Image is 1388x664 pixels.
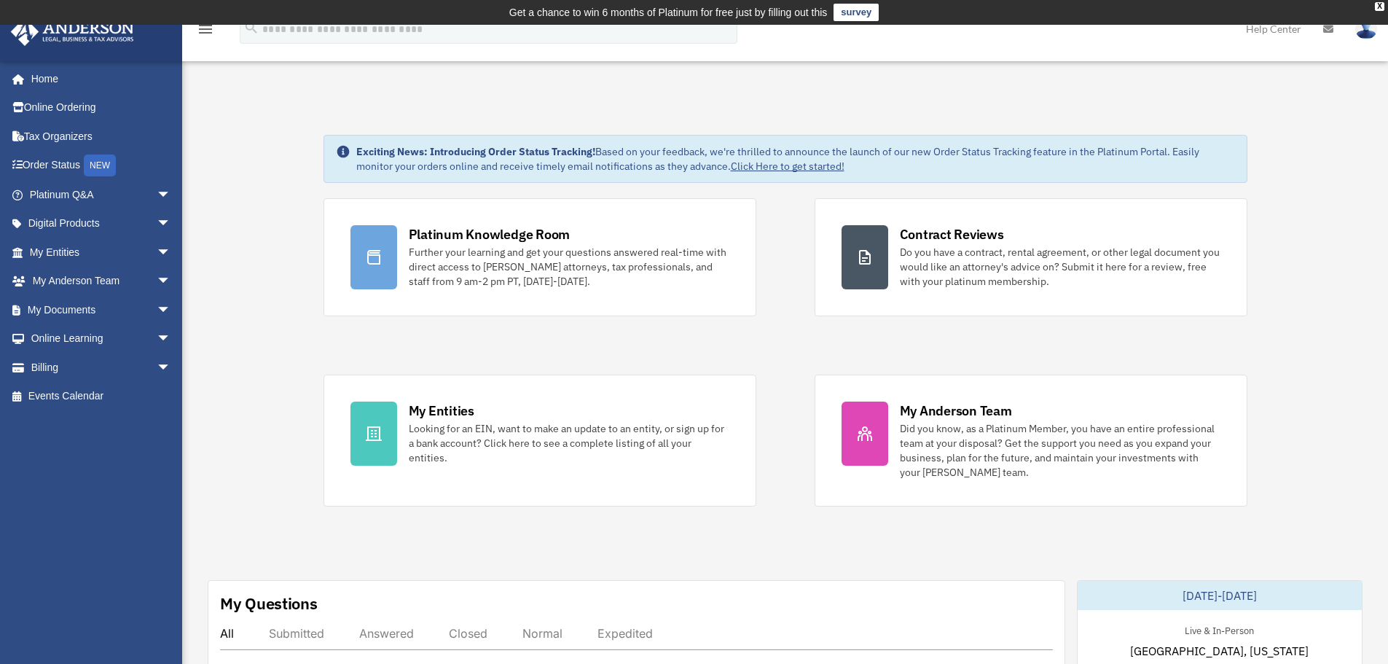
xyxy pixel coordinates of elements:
[10,180,193,209] a: Platinum Q&Aarrow_drop_down
[10,382,193,411] a: Events Calendar
[597,626,653,641] div: Expedited
[7,17,138,46] img: Anderson Advisors Platinum Portal
[10,64,186,93] a: Home
[409,245,729,289] div: Further your learning and get your questions answered real-time with direct access to [PERSON_NAM...
[10,267,193,296] a: My Anderson Teamarrow_drop_down
[522,626,562,641] div: Normal
[449,626,487,641] div: Closed
[359,626,414,641] div: Answered
[10,151,193,181] a: Order StatusNEW
[324,375,756,507] a: My Entities Looking for an EIN, want to make an update to an entity, or sign up for a bank accoun...
[731,160,844,173] a: Click Here to get started!
[10,295,193,324] a: My Documentsarrow_drop_down
[197,26,214,38] a: menu
[197,20,214,38] i: menu
[834,4,879,21] a: survey
[509,4,828,21] div: Get a chance to win 6 months of Platinum for free just by filling out this
[1130,642,1309,660] span: [GEOGRAPHIC_DATA], [US_STATE]
[900,421,1220,480] div: Did you know, as a Platinum Member, you have an entire professional team at your disposal? Get th...
[157,295,186,325] span: arrow_drop_down
[409,421,729,465] div: Looking for an EIN, want to make an update to an entity, or sign up for a bank account? Click her...
[900,402,1012,420] div: My Anderson Team
[157,180,186,210] span: arrow_drop_down
[900,225,1004,243] div: Contract Reviews
[157,238,186,267] span: arrow_drop_down
[10,209,193,238] a: Digital Productsarrow_drop_down
[157,209,186,239] span: arrow_drop_down
[815,198,1247,316] a: Contract Reviews Do you have a contract, rental agreement, or other legal document you would like...
[1078,581,1362,610] div: [DATE]-[DATE]
[409,225,571,243] div: Platinum Knowledge Room
[269,626,324,641] div: Submitted
[220,626,234,641] div: All
[900,245,1220,289] div: Do you have a contract, rental agreement, or other legal document you would like an attorney's ad...
[10,238,193,267] a: My Entitiesarrow_drop_down
[356,144,1235,173] div: Based on your feedback, we're thrilled to announce the launch of our new Order Status Tracking fe...
[157,267,186,297] span: arrow_drop_down
[1173,622,1266,637] div: Live & In-Person
[324,198,756,316] a: Platinum Knowledge Room Further your learning and get your questions answered real-time with dire...
[220,593,318,614] div: My Questions
[10,324,193,354] a: Online Learningarrow_drop_down
[157,324,186,354] span: arrow_drop_down
[10,353,193,382] a: Billingarrow_drop_down
[10,122,193,151] a: Tax Organizers
[10,93,193,122] a: Online Ordering
[1355,18,1377,39] img: User Pic
[84,155,116,176] div: NEW
[356,145,595,158] strong: Exciting News: Introducing Order Status Tracking!
[1375,2,1384,11] div: close
[815,375,1247,507] a: My Anderson Team Did you know, as a Platinum Member, you have an entire professional team at your...
[409,402,474,420] div: My Entities
[243,20,259,36] i: search
[157,353,186,383] span: arrow_drop_down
